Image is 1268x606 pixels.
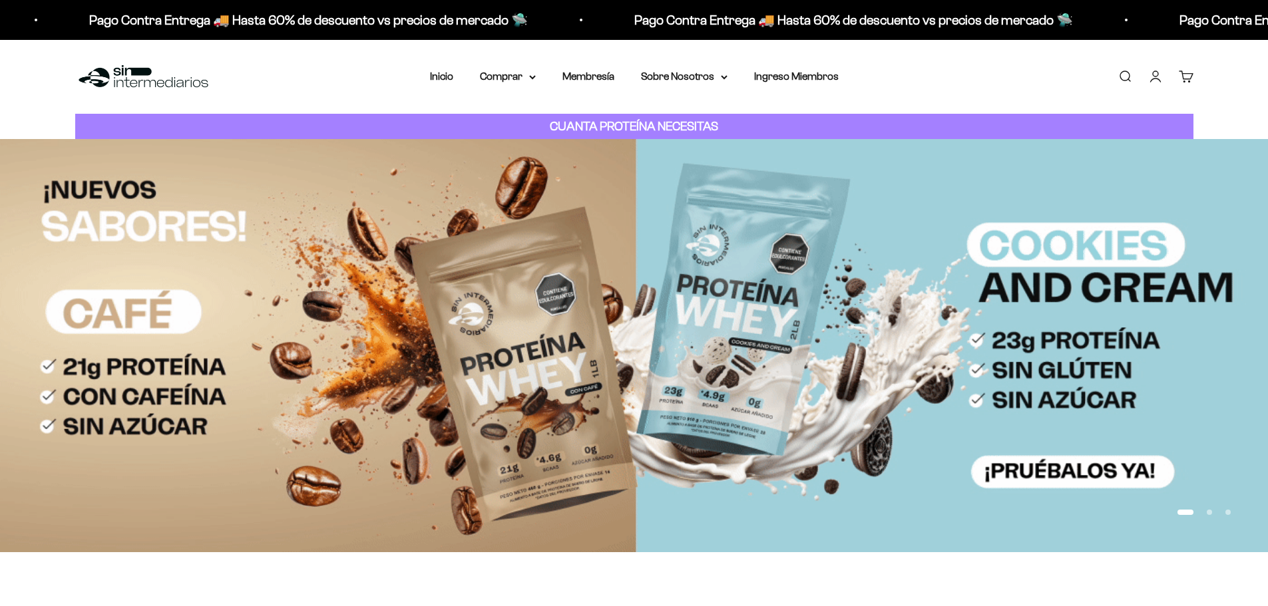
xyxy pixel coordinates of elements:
summary: Comprar [480,68,536,85]
p: Pago Contra Entrega 🚚 Hasta 60% de descuento vs precios de mercado 🛸 [86,9,525,31]
a: Membresía [562,71,614,82]
a: Ingreso Miembros [754,71,839,82]
a: Inicio [430,71,453,82]
p: Pago Contra Entrega 🚚 Hasta 60% de descuento vs precios de mercado 🛸 [631,9,1070,31]
summary: Sobre Nosotros [641,68,728,85]
strong: CUANTA PROTEÍNA NECESITAS [550,119,718,133]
